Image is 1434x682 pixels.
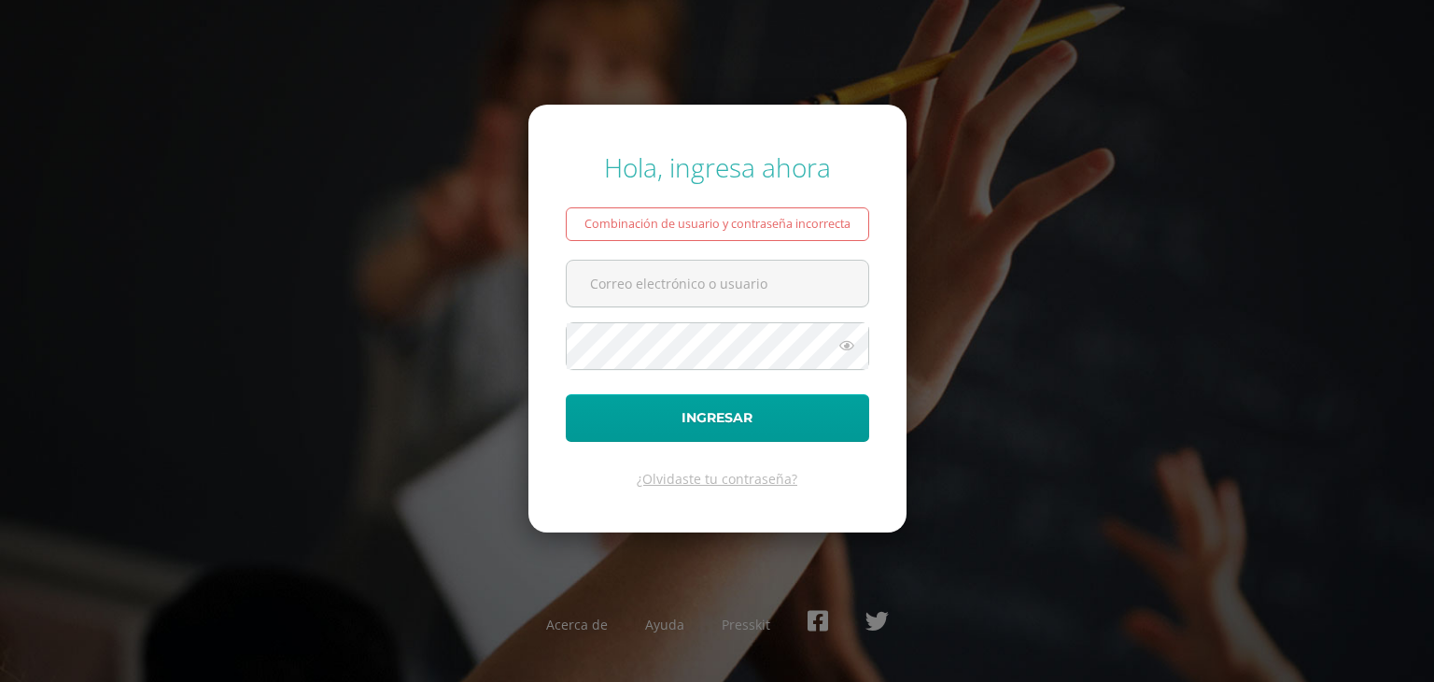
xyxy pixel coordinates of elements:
[637,470,797,488] a: ¿Olvidaste tu contraseña?
[546,616,608,633] a: Acerca de
[566,394,869,442] button: Ingresar
[645,616,684,633] a: Ayuda
[567,261,868,306] input: Correo electrónico o usuario
[566,149,869,185] div: Hola, ingresa ahora
[722,616,770,633] a: Presskit
[566,207,869,241] div: Combinación de usuario y contraseña incorrecta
